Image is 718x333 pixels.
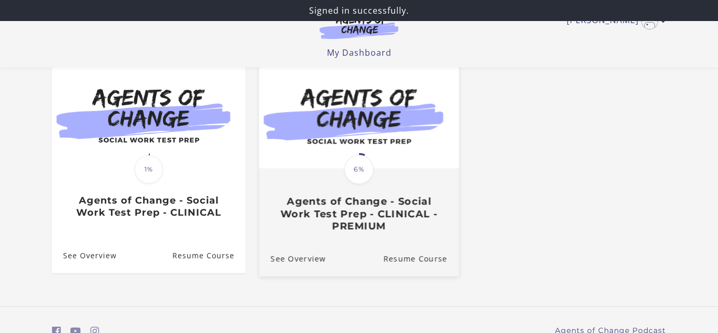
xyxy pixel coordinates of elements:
a: Agents of Change - Social Work Test Prep - CLINICAL: Resume Course [172,238,245,273]
a: My Dashboard [327,47,392,58]
h3: Agents of Change - Social Work Test Prep - CLINICAL [63,195,234,218]
a: Agents of Change - Social Work Test Prep - CLINICAL - PREMIUM: Resume Course [383,240,459,276]
a: Agents of Change - Social Work Test Prep - CLINICAL - PREMIUM: See Overview [259,240,326,276]
a: Toggle menu [567,13,661,29]
h3: Agents of Change - Social Work Test Prep - CLINICAL - PREMIUM [271,195,447,232]
a: Agents of Change - Social Work Test Prep - CLINICAL: See Overview [52,238,117,273]
p: Signed in successfully. [4,4,714,17]
span: 6% [344,155,374,184]
img: Agents of Change Logo [309,15,409,39]
span: 1% [135,155,163,184]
